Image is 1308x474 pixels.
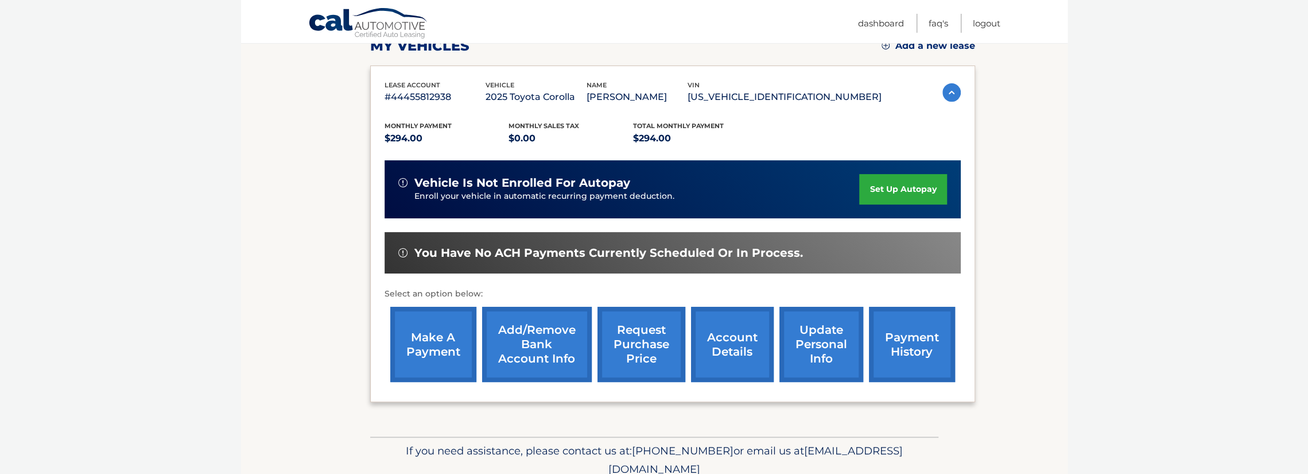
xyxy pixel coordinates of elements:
[859,174,946,205] a: set up autopay
[385,287,961,301] p: Select an option below:
[633,130,758,147] p: $294.00
[385,81,440,89] span: lease account
[486,81,514,89] span: vehicle
[882,41,890,49] img: add.svg
[414,190,860,203] p: Enroll your vehicle in automatic recurring payment deduction.
[398,178,407,187] img: alert-white.svg
[587,89,688,105] p: [PERSON_NAME]
[597,307,685,382] a: request purchase price
[633,122,724,130] span: Total Monthly Payment
[632,444,733,457] span: [PHONE_NUMBER]
[385,89,486,105] p: #44455812938
[779,307,863,382] a: update personal info
[486,89,587,105] p: 2025 Toyota Corolla
[942,83,961,102] img: accordion-active.svg
[398,248,407,257] img: alert-white.svg
[482,307,592,382] a: Add/Remove bank account info
[509,122,579,130] span: Monthly sales Tax
[385,130,509,147] p: $294.00
[688,89,882,105] p: [US_VEHICLE_IDENTIFICATION_NUMBER]
[691,307,774,382] a: account details
[390,307,476,382] a: make a payment
[370,37,469,55] h2: my vehicles
[308,7,429,41] a: Cal Automotive
[509,130,633,147] p: $0.00
[869,307,955,382] a: payment history
[882,40,975,52] a: Add a new lease
[414,246,803,260] span: You have no ACH payments currently scheduled or in process.
[929,14,948,33] a: FAQ's
[414,176,630,190] span: vehicle is not enrolled for autopay
[587,81,607,89] span: name
[858,14,904,33] a: Dashboard
[973,14,1000,33] a: Logout
[688,81,700,89] span: vin
[385,122,452,130] span: Monthly Payment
